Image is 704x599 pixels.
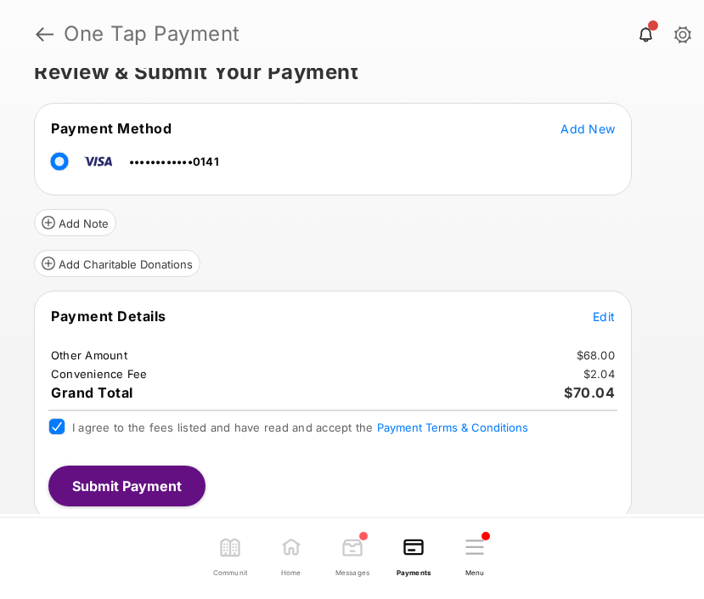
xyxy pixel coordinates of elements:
span: Add New [560,121,615,136]
button: Add New [560,120,615,137]
span: Payments [397,559,431,578]
span: Payment Details [51,308,166,325]
a: Home [261,522,322,592]
td: $68.00 [576,348,617,363]
button: Edit [593,308,615,325]
td: Convenience Fee [50,366,149,381]
span: Payment Method [51,120,172,137]
span: Messages & Alerts [335,559,369,578]
span: Edit [593,309,615,324]
strong: One Tap Payment [64,24,677,44]
span: Community [213,559,247,578]
button: Submit Payment [48,466,206,506]
button: Add Note [34,209,116,236]
a: Messages & Alerts [322,522,383,592]
td: Other Amount [50,348,128,363]
a: Community [200,522,261,592]
td: $2.04 [583,366,616,381]
span: ••••••••••••0141 [129,155,219,168]
button: Add Charitable Donations [34,250,200,277]
span: Menu [465,559,484,578]
button: I agree to the fees listed and have read and accept the [377,421,528,434]
button: Menu [444,522,505,591]
span: $70.04 [564,384,615,401]
h5: Review & Submit Your Payment [34,62,656,82]
span: Home [281,559,301,578]
span: I agree to the fees listed and have read and accept the [72,421,528,434]
a: Payments [383,522,444,592]
span: Grand Total [51,384,133,401]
